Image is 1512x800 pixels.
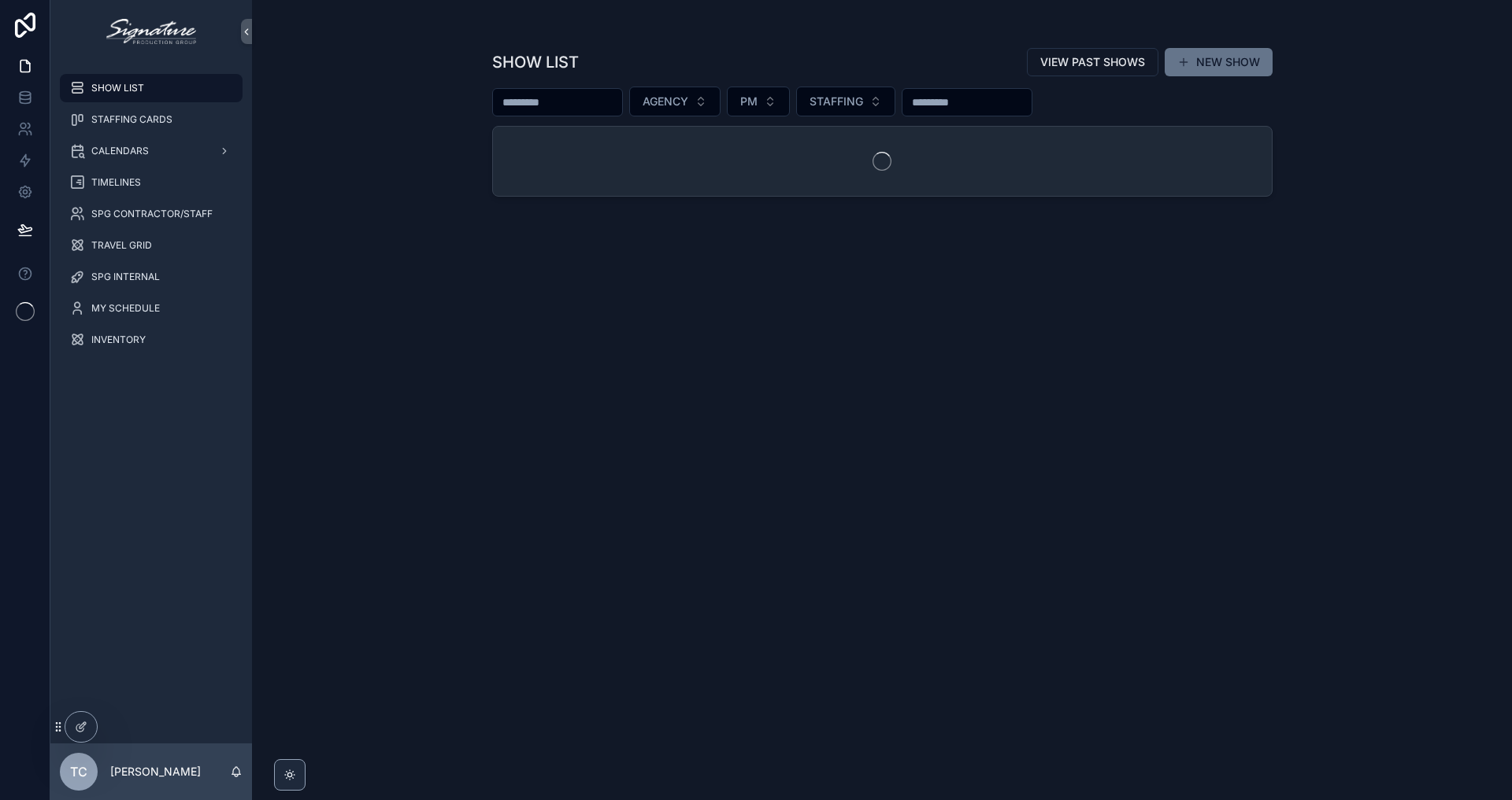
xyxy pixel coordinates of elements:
span: SHOW LIST [91,82,144,94]
span: VIEW PAST SHOWS [1040,54,1145,70]
button: Select Button [629,87,721,116]
span: PM [740,94,758,109]
a: SPG CONTRACTOR/STAFF [60,200,243,228]
a: SPG INTERNAL [60,263,243,291]
div: scrollable content [50,63,252,374]
span: INVENTORY [91,334,146,346]
span: CALENDARS [91,145,149,157]
span: TC [70,762,87,781]
button: Select Button [727,87,790,116]
a: INVENTORY [60,326,243,354]
h1: SHOW LIST [492,51,579,73]
a: SHOW LIST [60,74,243,102]
p: [PERSON_NAME] [110,764,201,780]
button: VIEW PAST SHOWS [1027,48,1158,76]
a: TRAVEL GRID [60,231,243,260]
span: TRAVEL GRID [91,239,152,252]
button: Select Button [796,87,895,116]
a: STAFFING CARDS [60,105,243,134]
img: App logo [106,19,195,44]
span: AGENCY [643,94,688,109]
span: TIMELINES [91,176,141,189]
span: SPG INTERNAL [91,271,160,283]
span: SPG CONTRACTOR/STAFF [91,208,213,220]
span: MY SCHEDULE [91,302,160,315]
button: NEW SHOW [1165,48,1273,76]
span: STAFFING CARDS [91,113,172,126]
a: MY SCHEDULE [60,294,243,323]
a: TIMELINES [60,168,243,197]
span: STAFFING [810,94,863,109]
a: CALENDARS [60,137,243,165]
